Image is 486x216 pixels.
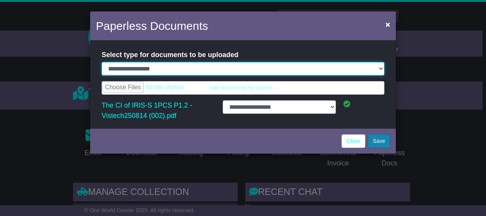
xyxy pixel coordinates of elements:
[102,100,192,121] a: The CI of IRIS-S 1PCS P1.2 -Vistech250814 (002).pdf
[386,20,390,29] span: ×
[342,134,365,148] a: Close
[382,16,394,32] button: Close
[368,134,390,148] button: Save
[102,48,238,62] label: Select type for documents to be uploaded
[96,17,208,34] h4: Paperless Documents
[102,81,384,95] a: Add documents for Carrier...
